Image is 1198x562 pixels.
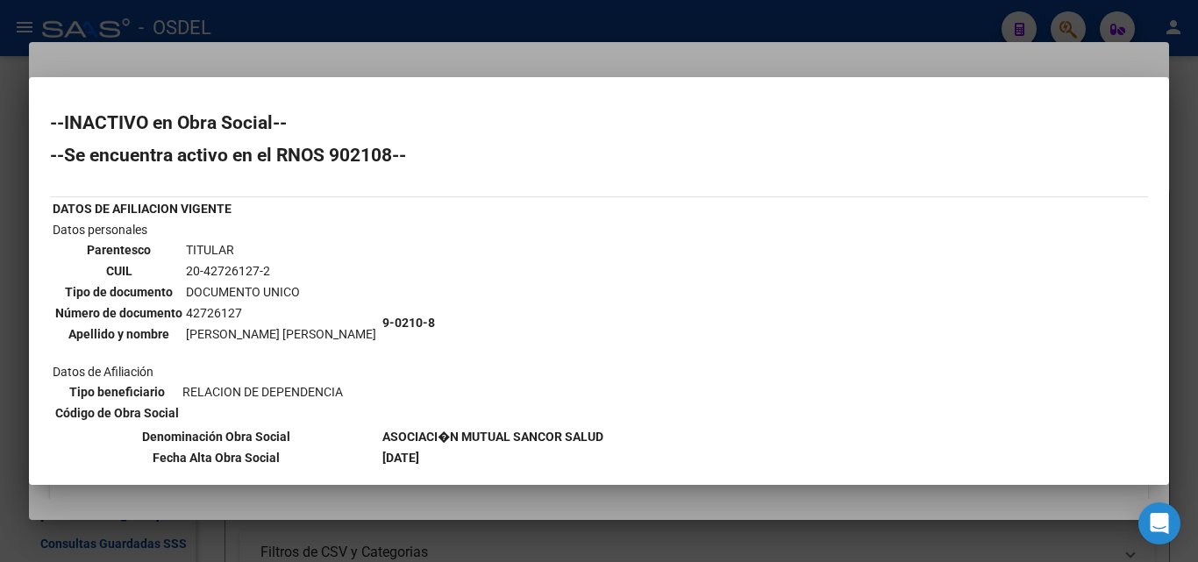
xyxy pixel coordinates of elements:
[52,448,380,467] th: Fecha Alta Obra Social
[54,240,183,260] th: Parentesco
[185,282,377,302] td: DOCUMENTO UNICO
[54,282,183,302] th: Tipo de documento
[54,403,180,423] th: Código de Obra Social
[52,220,380,425] td: Datos personales Datos de Afiliación
[53,202,232,216] b: DATOS DE AFILIACION VIGENTE
[185,261,377,281] td: 20-42726127-2
[54,303,183,323] th: Número de documento
[52,427,380,446] th: Denominación Obra Social
[54,324,183,344] th: Apellido y nombre
[50,146,1148,164] h2: --Se encuentra activo en el RNOS 902108--
[54,382,180,402] th: Tipo beneficiario
[182,382,344,402] td: RELACION DE DEPENDENCIA
[382,316,435,330] b: 9-0210-8
[185,324,377,344] td: [PERSON_NAME] [PERSON_NAME]
[1138,502,1180,544] div: Open Intercom Messenger
[50,114,1148,132] h2: --INACTIVO en Obra Social--
[54,261,183,281] th: CUIL
[382,430,603,444] b: ASOCIACI�N MUTUAL SANCOR SALUD
[185,240,377,260] td: TITULAR
[185,303,377,323] td: 42726127
[382,451,419,465] b: [DATE]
